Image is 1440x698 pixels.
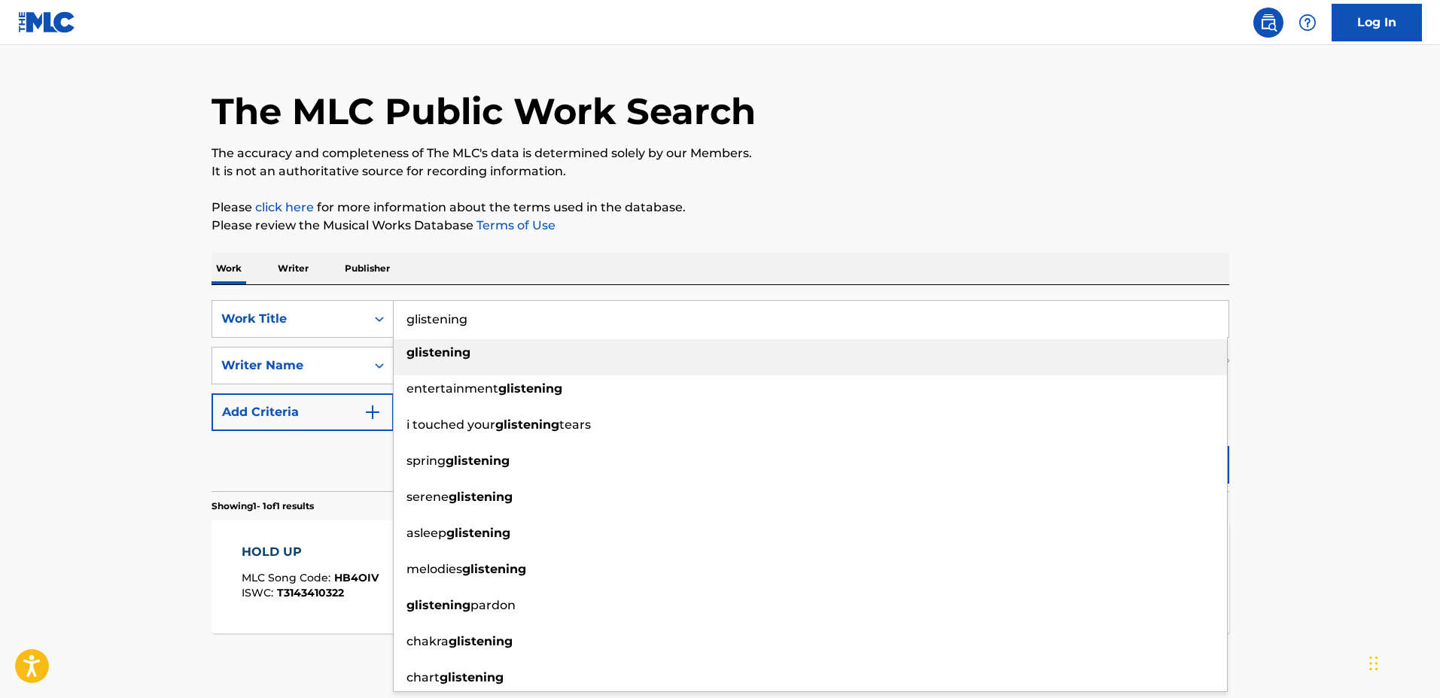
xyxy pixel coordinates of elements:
div: Drag [1369,641,1378,686]
p: Showing 1 - 1 of 1 results [212,499,314,513]
strong: glistening [462,562,526,576]
iframe: Chat Widget [1365,626,1440,698]
strong: glistening [449,490,513,504]
a: HOLD UPMLC Song Code:HB4OIVISWC:T3143410322Writers (1)[PERSON_NAME]Recording Artists (3)CVSKET PR... [212,520,1229,633]
span: ISWC : [242,586,277,599]
a: click here [255,200,314,214]
span: chart [406,670,440,684]
a: Log In [1332,4,1422,41]
strong: glistening [446,526,510,540]
div: Writer Name [221,357,357,375]
p: Please review the Musical Works Database [212,217,1229,235]
div: HOLD UP [242,543,379,561]
span: asleep [406,526,446,540]
div: Work Title [221,310,357,328]
p: Please for more information about the terms used in the database. [212,199,1229,217]
span: T3143410322 [277,586,344,599]
span: serene [406,490,449,504]
button: Add Criteria [212,393,394,431]
p: Publisher [340,253,394,284]
span: entertainment [406,381,498,396]
img: search [1259,14,1277,32]
p: Work [212,253,246,284]
a: Terms of Use [473,218,556,232]
strong: glistening [449,634,513,648]
p: The accuracy and completeness of The MLC's data is determined solely by our Members. [212,144,1229,162]
p: It is not an authoritative source for recording information. [212,162,1229,181]
img: MLC Logo [18,11,76,33]
span: HB4OIV [334,571,379,584]
span: pardon [470,598,516,612]
strong: glistening [406,345,470,360]
span: melodies [406,562,462,576]
img: help [1298,14,1317,32]
strong: glistening [406,598,470,612]
a: Public Search [1253,8,1283,38]
span: i touched your [406,417,495,432]
div: Help [1292,8,1323,38]
span: chakra [406,634,449,648]
form: Search Form [212,300,1229,491]
h1: The MLC Public Work Search [212,89,756,134]
p: Writer [273,253,313,284]
span: spring [406,454,446,468]
strong: glistening [446,454,510,468]
span: tears [559,417,591,432]
strong: glistening [498,381,562,396]
strong: glistening [440,670,504,684]
img: 9d2ae6d4665cec9f34b9.svg [364,403,382,421]
span: MLC Song Code : [242,571,334,584]
strong: glistening [495,417,559,432]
